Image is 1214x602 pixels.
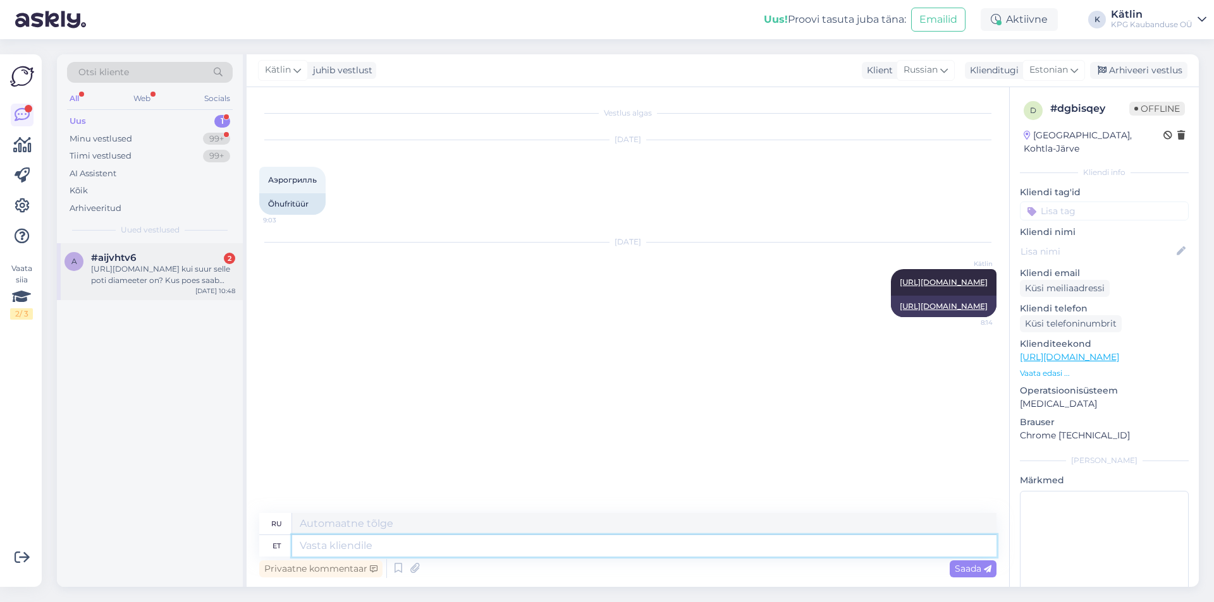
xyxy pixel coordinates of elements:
[900,301,988,311] a: [URL][DOMAIN_NAME]
[1020,315,1122,332] div: Küsi telefoninumbrit
[1020,186,1189,199] p: Kliendi tag'id
[70,184,88,197] div: Kõik
[1029,63,1068,77] span: Estonian
[1020,397,1189,411] p: [MEDICAL_DATA]
[195,286,235,296] div: [DATE] 10:48
[70,133,132,145] div: Minu vestlused
[203,133,230,145] div: 99+
[1020,368,1189,379] p: Vaata edasi ...
[70,150,132,162] div: Tiimi vestlused
[202,90,233,107] div: Socials
[1020,280,1110,297] div: Küsi meiliaadressi
[904,63,938,77] span: Russian
[1020,384,1189,397] p: Operatsioonisüsteem
[900,277,988,287] a: [URL][DOMAIN_NAME]
[263,215,310,225] span: 9:03
[259,107,996,119] div: Vestlus algas
[214,115,230,128] div: 1
[1030,105,1036,115] span: d
[70,115,86,128] div: Uus
[10,308,33,320] div: 2 / 3
[1020,267,1189,280] p: Kliendi email
[70,202,121,215] div: Arhiveeritud
[10,263,33,320] div: Vaata siia
[1129,102,1185,116] span: Offline
[1020,455,1189,466] div: [PERSON_NAME]
[911,8,966,32] button: Emailid
[945,259,993,268] span: Kätlin
[1020,302,1189,315] p: Kliendi telefon
[91,263,235,286] div: [URL][DOMAIN_NAME] kui suur selle poti diameeter on? Kus poes saab näidisega tutvuda?
[265,63,291,77] span: Kätlin
[268,175,317,184] span: Аэрогрилль
[1111,9,1206,30] a: KätlinKPG Kaubanduse OÜ
[259,560,383,577] div: Privaatne kommentaar
[965,64,1019,77] div: Klienditugi
[764,12,906,27] div: Proovi tasuta juba täna:
[10,64,34,88] img: Askly Logo
[308,64,372,77] div: juhib vestlust
[131,90,153,107] div: Web
[91,252,136,263] span: #aijvhtv6
[1090,62,1187,79] div: Arhiveeri vestlus
[1020,429,1189,442] p: Chrome [TECHNICAL_ID]
[981,8,1058,31] div: Aktiivne
[1020,337,1189,351] p: Klienditeekond
[1020,351,1119,363] a: [URL][DOMAIN_NAME]
[224,253,235,264] div: 2
[1020,474,1189,487] p: Märkmed
[78,66,129,79] span: Otsi kliente
[259,236,996,248] div: [DATE]
[1021,244,1174,258] input: Lisa nimi
[1020,226,1189,239] p: Kliendi nimi
[764,13,788,25] b: Uus!
[1111,9,1193,20] div: Kätlin
[259,134,996,145] div: [DATE]
[945,318,993,327] span: 8:14
[955,563,991,574] span: Saada
[271,513,282,534] div: ru
[1088,11,1106,28] div: K
[1050,101,1129,116] div: # dgbisqey
[1020,416,1189,429] p: Brauser
[67,90,82,107] div: All
[1020,202,1189,220] input: Lisa tag
[71,256,77,266] span: a
[121,224,180,236] span: Uued vestlused
[203,150,230,162] div: 99+
[862,64,893,77] div: Klient
[1111,20,1193,30] div: KPG Kaubanduse OÜ
[70,167,116,180] div: AI Assistent
[259,193,326,215] div: Õhufritüür
[1020,167,1189,178] div: Kliendi info
[273,535,281,557] div: et
[1024,129,1163,155] div: [GEOGRAPHIC_DATA], Kohtla-Järve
